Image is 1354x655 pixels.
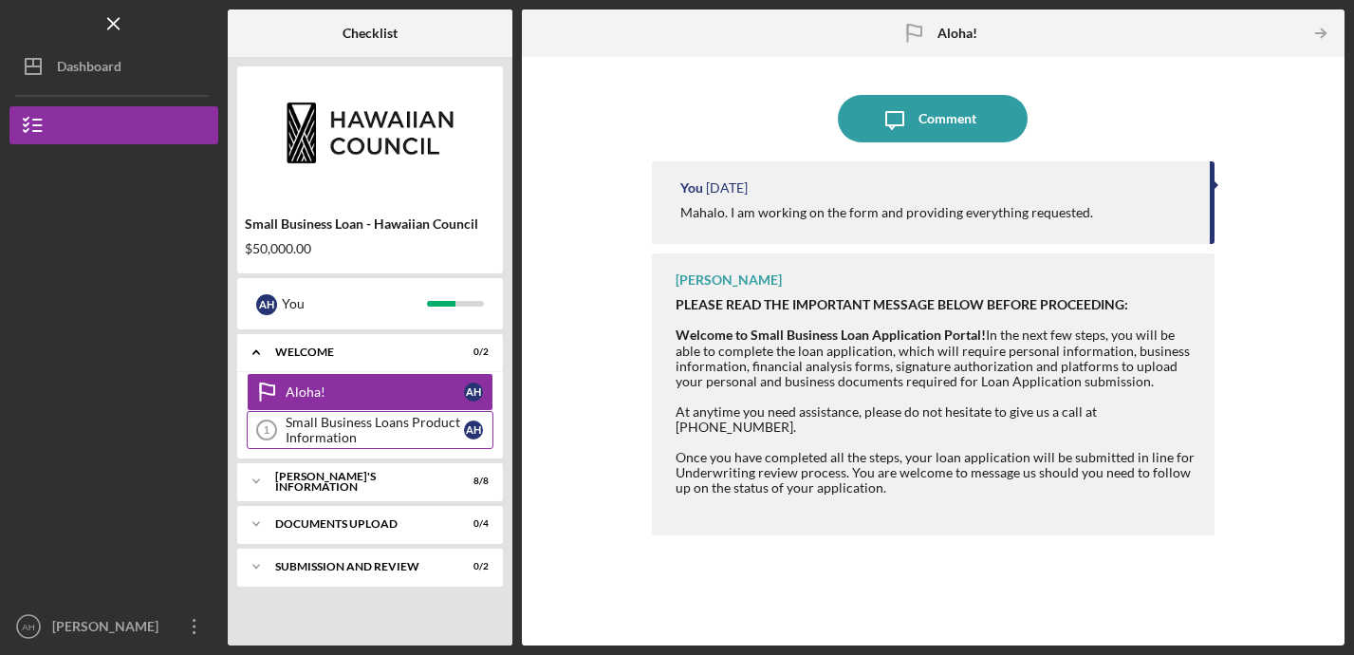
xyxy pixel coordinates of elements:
[9,608,218,646] button: AH[PERSON_NAME]
[264,424,269,436] tspan: 1
[245,241,495,256] div: $50,000.00
[247,411,493,449] a: 1Small Business Loans Product InformationAH
[676,327,986,343] strong: Welcome to Small Business Loan Application Portal!
[454,518,489,530] div: 0 / 4
[464,421,483,440] div: A H
[454,346,489,358] div: 0 / 2
[282,288,427,320] div: You
[275,561,441,572] div: SUBMISSION AND REVIEW
[676,272,782,288] div: [PERSON_NAME]
[343,26,398,41] b: Checklist
[286,415,464,445] div: Small Business Loans Product Information
[454,561,489,572] div: 0 / 2
[275,518,441,530] div: DOCUMENTS UPLOAD
[676,296,1128,312] strong: PLEASE READ THE IMPORTANT MESSAGE BELOW BEFORE PROCEEDING:
[286,384,464,400] div: Aloha!
[237,76,503,190] img: Product logo
[47,608,171,650] div: [PERSON_NAME]
[454,476,489,487] div: 8 / 8
[247,373,493,411] a: Aloha!AH
[676,450,1196,496] div: Once you have completed all the steps, your loan application will be submitted in line for Underw...
[838,95,1028,142] button: Comment
[57,47,121,90] div: Dashboard
[256,294,277,315] div: A H
[676,404,1196,435] div: At anytime you need assistance, please do not hesitate to give us a call at [PHONE_NUMBER].
[275,346,441,358] div: WELCOME
[680,205,1093,220] div: Mahalo. I am working on the form and providing everything requested.
[918,95,976,142] div: Comment
[22,622,34,632] text: AH
[680,180,703,196] div: You
[706,180,748,196] time: 2025-09-25 20:40
[937,26,977,41] b: Aloha!
[245,216,495,232] div: Small Business Loan - Hawaiian Council
[9,47,218,85] button: Dashboard
[464,383,483,402] div: A H
[676,327,1196,388] div: In the next few steps, you will be able to complete the loan application, which will require pers...
[275,471,441,493] div: [PERSON_NAME]'S INFORMATION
